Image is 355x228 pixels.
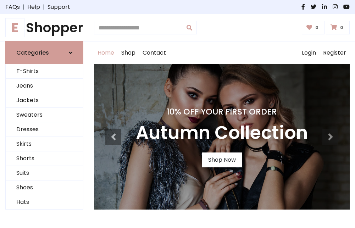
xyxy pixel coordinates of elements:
[6,79,83,93] a: Jeans
[6,195,83,210] a: Hats
[6,166,83,180] a: Suits
[40,3,48,11] span: |
[302,21,325,34] a: 0
[320,41,350,64] a: Register
[6,122,83,137] a: Dresses
[6,151,83,166] a: Shorts
[6,93,83,108] a: Jackets
[6,108,83,122] a: Sweaters
[314,24,320,31] span: 0
[118,41,139,64] a: Shop
[136,122,308,144] h3: Autumn Collection
[94,41,118,64] a: Home
[202,152,242,167] a: Shop Now
[338,24,345,31] span: 0
[5,41,83,64] a: Categories
[139,41,170,64] a: Contact
[6,64,83,79] a: T-Shirts
[16,49,49,56] h6: Categories
[48,3,70,11] a: Support
[5,20,83,35] a: EShopper
[136,107,308,117] h4: 10% Off Your First Order
[5,20,83,35] h1: Shopper
[6,137,83,151] a: Skirts
[27,3,40,11] a: Help
[5,3,20,11] a: FAQs
[6,180,83,195] a: Shoes
[326,21,350,34] a: 0
[5,18,24,37] span: E
[20,3,27,11] span: |
[298,41,320,64] a: Login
